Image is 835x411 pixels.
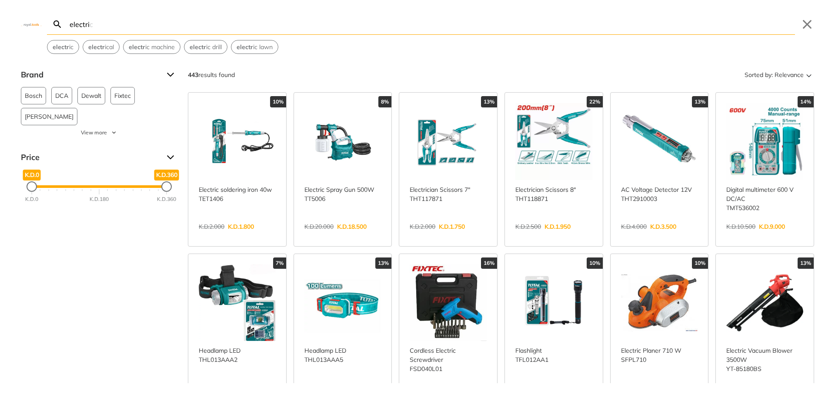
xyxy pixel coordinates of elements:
[21,129,177,137] button: View more
[88,43,105,51] strong: electr
[53,43,73,52] span: ic
[83,40,119,53] button: Select suggestion: electrical
[81,129,107,137] span: View more
[21,108,77,125] button: [PERSON_NAME]
[129,43,175,52] span: ic machine
[481,257,497,269] div: 16%
[129,43,145,51] strong: electr
[55,87,68,104] span: DCA
[81,87,101,104] span: Dewalt
[83,40,120,54] div: Suggestion: electrical
[47,40,79,54] div: Suggestion: electric
[270,96,286,107] div: 10%
[25,87,42,104] span: Bosch
[21,22,42,26] img: Close
[184,40,227,54] div: Suggestion: electric drill
[743,68,814,82] button: Sorted by:Relevance Sort
[188,68,235,82] div: results found
[798,257,814,269] div: 13%
[157,195,176,203] div: K.D.360
[123,40,180,54] div: Suggestion: electric machine
[237,43,273,52] span: ic lawn
[188,71,198,79] strong: 443
[273,257,286,269] div: 7%
[375,257,391,269] div: 13%
[53,43,69,51] strong: electr
[21,150,160,164] span: Price
[110,87,135,104] button: Fixtec
[800,17,814,31] button: Close
[775,68,804,82] span: Relevance
[190,43,222,52] span: ic drill
[27,181,37,192] div: Minimum Price
[692,257,708,269] div: 10%
[25,108,73,125] span: [PERSON_NAME]
[88,43,114,52] span: ical
[52,19,63,30] svg: Search
[231,40,278,54] div: Suggestion: electric lawn
[47,40,79,53] button: Select suggestion: electric
[804,70,814,80] svg: Sort
[184,40,227,53] button: Select suggestion: electric drill
[21,87,46,104] button: Bosch
[237,43,253,51] strong: electr
[68,14,795,34] input: Search…
[587,96,603,107] div: 22%
[798,96,814,107] div: 14%
[481,96,497,107] div: 13%
[124,40,180,53] button: Select suggestion: electric machine
[190,43,206,51] strong: electr
[587,257,603,269] div: 10%
[114,87,131,104] span: Fixtec
[51,87,72,104] button: DCA
[378,96,391,107] div: 8%
[161,181,172,192] div: Maximum Price
[90,195,109,203] div: K.D.180
[231,40,278,53] button: Select suggestion: electric lawn
[692,96,708,107] div: 13%
[21,68,160,82] span: Brand
[25,195,38,203] div: K.D.0
[77,87,105,104] button: Dewalt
